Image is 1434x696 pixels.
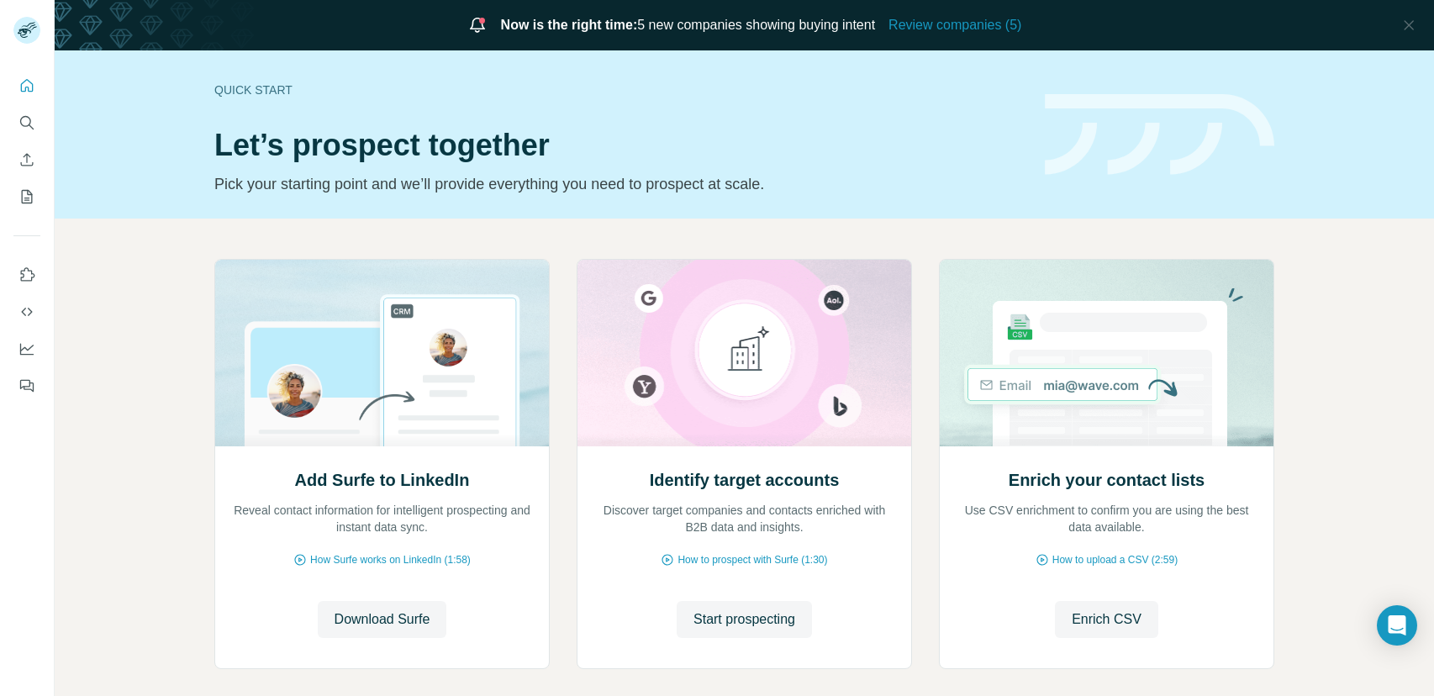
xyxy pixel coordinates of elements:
[1045,94,1274,176] img: banner
[13,182,40,212] button: My lists
[501,15,876,35] span: 5 new companies showing buying intent
[214,260,550,446] img: Add Surfe to LinkedIn
[577,260,912,446] img: Identify target accounts
[677,552,827,567] span: How to prospect with Surfe (1:30)
[214,129,1025,162] h1: Let’s prospect together
[318,601,447,638] button: Download Surfe
[1377,605,1417,646] div: Open Intercom Messenger
[1072,609,1141,630] span: Enrich CSV
[693,609,795,630] span: Start prospecting
[957,502,1257,535] p: Use CSV enrichment to confirm you are using the best data available.
[13,108,40,138] button: Search
[214,172,1025,196] p: Pick your starting point and we’ll provide everything you need to prospect at scale.
[310,552,471,567] span: How Surfe works on LinkedIn (1:58)
[888,15,1021,35] button: Review companies (5)
[939,260,1274,446] img: Enrich your contact lists
[214,82,1025,98] div: Quick start
[335,609,430,630] span: Download Surfe
[13,334,40,364] button: Dashboard
[1009,468,1205,492] h2: Enrich your contact lists
[13,145,40,175] button: Enrich CSV
[1052,552,1178,567] span: How to upload a CSV (2:59)
[501,18,638,32] span: Now is the right time:
[594,502,894,535] p: Discover target companies and contacts enriched with B2B data and insights.
[13,260,40,290] button: Use Surfe on LinkedIn
[13,371,40,401] button: Feedback
[13,71,40,101] button: Quick start
[295,468,470,492] h2: Add Surfe to LinkedIn
[232,502,532,535] p: Reveal contact information for intelligent prospecting and instant data sync.
[1055,601,1158,638] button: Enrich CSV
[677,601,812,638] button: Start prospecting
[13,297,40,327] button: Use Surfe API
[650,468,840,492] h2: Identify target accounts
